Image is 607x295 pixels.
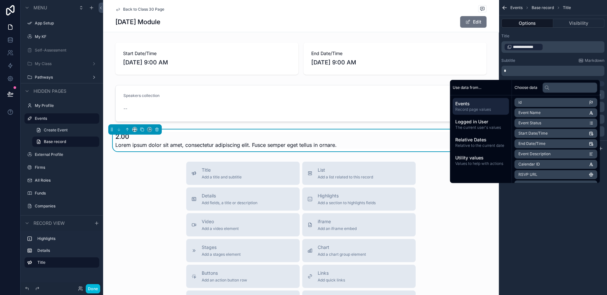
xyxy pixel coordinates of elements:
[510,5,523,10] span: Events
[515,85,537,90] span: Choose data
[44,139,66,144] span: Base record
[460,16,487,28] button: Edit
[202,270,247,276] span: Buttons
[302,239,416,262] button: ChartAdd a chart group element
[35,34,95,39] label: My KF
[35,75,86,80] label: Pathways
[318,193,376,199] span: Highlights
[553,19,605,28] button: Visibility
[35,152,95,157] label: External Profile
[202,167,242,173] span: Title
[455,119,506,125] span: Logged in User
[35,21,95,26] label: App Setup
[35,165,95,170] label: Firms
[115,7,164,12] a: Back to Class 30 Page
[186,239,300,262] button: StagesAdd a stages element
[532,5,554,10] span: Base record
[202,200,257,205] span: Add fields, a title or description
[34,5,47,11] span: Menu
[123,7,164,12] span: Back to Class 30 Page
[455,100,506,107] span: Events
[37,260,94,265] label: Title
[115,132,337,141] h1: 2.00
[32,137,99,147] a: Base record
[585,58,604,63] span: Markdown
[21,231,103,274] div: scrollable content
[202,175,242,180] span: Add a title and subtitle
[115,17,160,26] h1: [DATE] Module
[35,61,86,66] label: My Class
[455,155,506,161] span: Utility values
[302,213,416,236] button: iframeAdd an iframe embed
[318,200,376,205] span: Add a section to highlights fields
[202,252,241,257] span: Add a stages element
[455,143,506,148] span: Relative to the current date
[34,88,66,94] span: Hidden pages
[202,244,241,251] span: Stages
[202,193,257,199] span: Details
[44,128,68,133] span: Create Event
[202,218,239,225] span: Video
[563,5,571,10] span: Title
[318,270,345,276] span: Links
[35,48,95,53] label: Self-Assessment
[455,125,506,130] span: The current user's values
[186,162,300,185] button: TitleAdd a title and subtitle
[455,161,506,166] span: Values to help with actions
[186,187,300,211] button: DetailsAdd fields, a title or description
[35,103,95,108] label: My Profile
[501,41,604,53] div: scrollable content
[455,107,506,112] span: Record page values
[501,19,553,28] button: Options
[37,248,94,253] label: Details
[202,226,239,231] span: Add a video element
[115,141,337,149] span: Lorem ipsum dolor sit amet, consectetur adipiscing elit. Fusce semper eget tellus in ornare.
[318,175,373,180] span: Add a list related to this record
[35,191,95,196] label: Funds
[202,278,247,283] span: Add an action button row
[318,252,366,257] span: Add a chart group element
[37,236,94,241] label: Highlights
[578,58,604,63] a: Markdown
[501,33,509,39] label: Title
[318,218,357,225] span: iframe
[32,125,99,135] a: Create Event
[86,284,100,293] button: Done
[318,226,357,231] span: Add an iframe embed
[318,278,345,283] span: Add quick links
[318,244,366,251] span: Chart
[186,213,300,236] button: VideoAdd a video element
[35,204,95,209] label: Companies
[302,187,416,211] button: HighlightsAdd a section to highlights fields
[501,58,515,63] label: Subtitle
[35,116,95,121] label: Events
[302,162,416,185] button: ListAdd a list related to this record
[501,66,604,76] div: scrollable content
[302,265,416,288] button: LinksAdd quick links
[34,220,65,226] span: Record view
[186,265,300,288] button: ButtonsAdd an action button row
[450,95,512,171] div: scrollable content
[453,85,481,90] span: Use data from...
[35,178,95,183] label: All Roles
[455,137,506,143] span: Relative Dates
[318,167,373,173] span: List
